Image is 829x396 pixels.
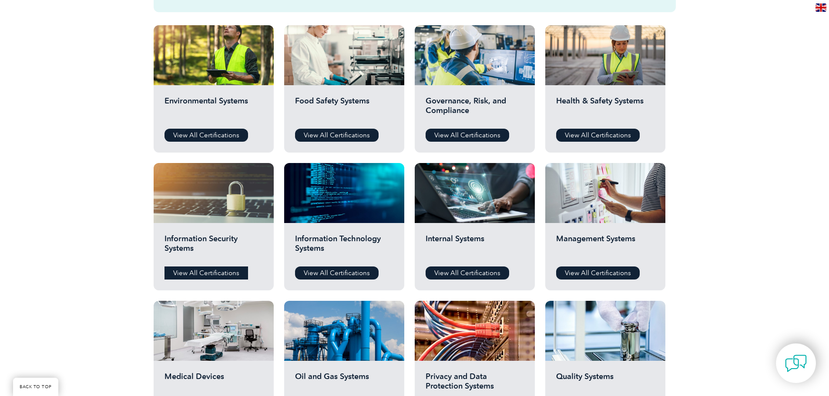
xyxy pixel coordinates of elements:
a: View All Certifications [295,266,379,280]
a: View All Certifications [556,129,640,142]
a: View All Certifications [556,266,640,280]
a: BACK TO TOP [13,378,58,396]
img: contact-chat.png [785,353,807,374]
h2: Environmental Systems [164,96,263,122]
h2: Internal Systems [426,234,524,260]
img: en [816,3,826,12]
a: View All Certifications [164,129,248,142]
h2: Management Systems [556,234,654,260]
h2: Food Safety Systems [295,96,393,122]
h2: Information Technology Systems [295,234,393,260]
a: View All Certifications [164,266,248,280]
a: View All Certifications [426,129,509,142]
h2: Health & Safety Systems [556,96,654,122]
a: View All Certifications [426,266,509,280]
h2: Governance, Risk, and Compliance [426,96,524,122]
a: View All Certifications [295,129,379,142]
h2: Information Security Systems [164,234,263,260]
